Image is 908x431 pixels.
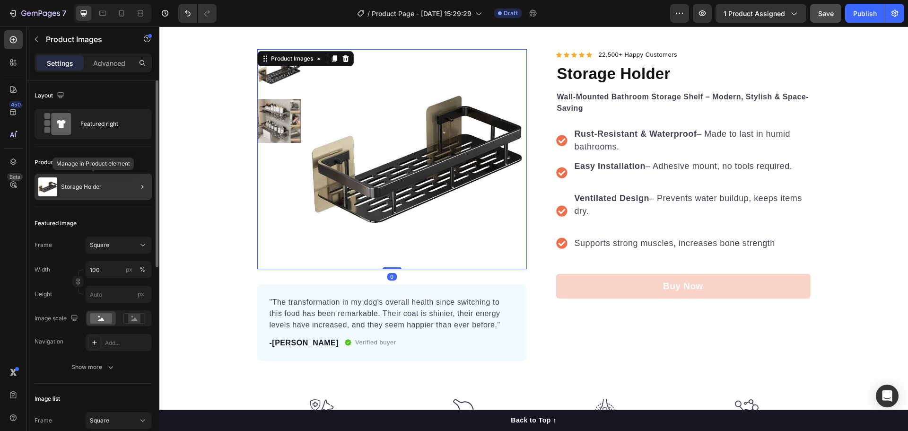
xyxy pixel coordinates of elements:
[86,237,152,254] button: Square
[724,9,785,18] span: 1 product assigned
[415,133,650,146] p: – Adhesive mount, no tools required.
[398,65,650,88] p: Wall-Mounted Bathroom Storage Shelf – Modern, Stylish & Space-Saving
[9,101,23,108] div: 450
[38,177,57,196] img: product feature img
[86,261,152,278] input: px%
[61,184,102,190] p: Storage Holder
[86,412,152,429] button: Square
[159,26,908,431] iframe: Design area
[46,34,126,45] p: Product Images
[90,241,109,249] span: Square
[439,24,518,33] p: 22,500+ Happy Customers
[7,173,23,181] div: Beta
[351,389,397,399] div: Back to Top ↑
[35,265,50,274] label: Width
[818,9,834,18] span: Save
[415,166,650,191] p: – Prevents water buildup, keeps items dry.
[397,35,651,60] h1: Storage Holder
[123,264,135,275] button: %
[4,4,70,23] button: 7
[196,311,237,321] p: Verified buyer
[71,362,115,372] div: Show more
[415,101,650,127] p: – Made to last in humid bathrooms.
[110,270,355,304] p: "The transformation in my dog's overall health since switching to this food has been remarkable. ...
[80,113,138,135] div: Featured right
[126,265,132,274] div: px
[415,167,490,176] strong: Ventilated Design
[415,211,650,223] p: Supports strong muscles, increases bone strength
[35,337,63,346] div: Navigation
[228,246,237,254] div: 0
[147,372,175,401] img: 495611768014373769-102daaca-9cf2-4711-8f44-7b8313c0763d.svg
[62,8,66,19] p: 7
[35,158,76,167] div: Product source
[431,372,460,401] img: 495611768014373769-d4ab8aed-d63a-4024-af0b-f0a1f434b09a.svg
[137,264,148,275] button: px
[504,253,544,267] div: Buy Now
[35,359,152,376] button: Show more
[504,9,518,18] span: Draft
[35,395,60,403] div: Image list
[138,290,144,298] span: px
[415,135,487,144] strong: Easy Installation
[140,265,145,274] div: %
[110,311,180,322] p: -[PERSON_NAME]
[853,9,877,18] div: Publish
[93,58,125,68] p: Advanced
[35,290,52,299] label: Height
[35,241,52,249] label: Frame
[845,4,885,23] button: Publish
[35,89,66,102] div: Layout
[573,372,602,401] img: 495611768014373769-1cbd2799-6668-40fe-84ba-e8b6c9135f18.svg
[47,58,73,68] p: Settings
[35,219,77,228] div: Featured image
[397,247,651,273] button: Buy Now
[178,4,217,23] div: Undo/Redo
[415,103,538,112] strong: Rust-Resistant & Waterproof
[367,9,370,18] span: /
[90,416,109,425] span: Square
[35,416,52,425] label: Frame
[876,385,899,407] div: Open Intercom Messenger
[289,372,317,401] img: 495611768014373769-1841055a-c466-405c-aa1d-460d2394428c.svg
[105,339,149,347] div: Add...
[372,9,471,18] span: Product Page - [DATE] 15:29:29
[35,312,80,325] div: Image scale
[86,286,152,303] input: px
[716,4,806,23] button: 1 product assigned
[810,4,841,23] button: Save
